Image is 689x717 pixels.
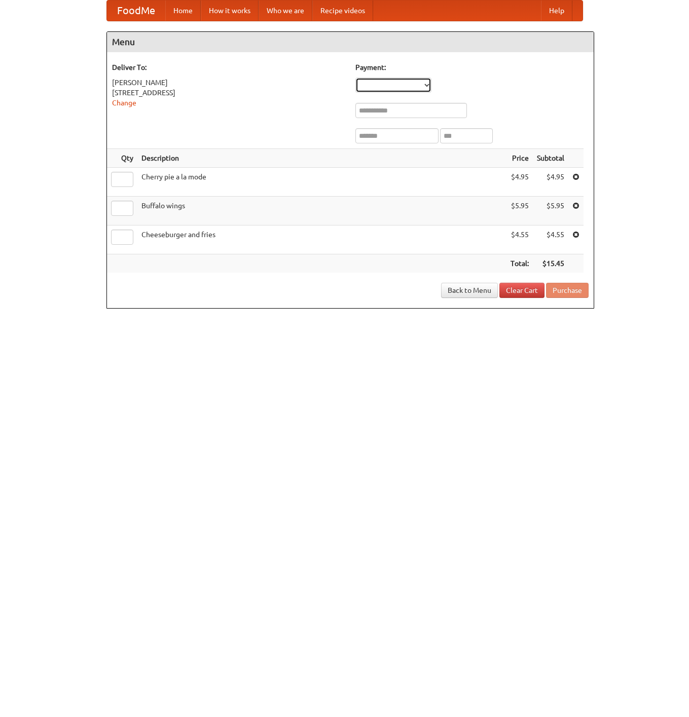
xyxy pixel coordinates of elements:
[355,62,589,72] h5: Payment:
[499,283,545,298] a: Clear Cart
[137,225,506,254] td: Cheeseburger and fries
[541,1,572,21] a: Help
[506,225,533,254] td: $4.55
[137,149,506,168] th: Description
[506,168,533,197] td: $4.95
[506,149,533,168] th: Price
[533,149,568,168] th: Subtotal
[533,254,568,273] th: $15.45
[107,32,594,52] h4: Menu
[112,88,345,98] div: [STREET_ADDRESS]
[259,1,312,21] a: Who we are
[165,1,201,21] a: Home
[533,225,568,254] td: $4.55
[533,168,568,197] td: $4.95
[137,168,506,197] td: Cherry pie a la mode
[533,197,568,225] td: $5.95
[546,283,589,298] button: Purchase
[312,1,373,21] a: Recipe videos
[137,197,506,225] td: Buffalo wings
[112,62,345,72] h5: Deliver To:
[506,197,533,225] td: $5.95
[112,78,345,88] div: [PERSON_NAME]
[506,254,533,273] th: Total:
[107,149,137,168] th: Qty
[441,283,498,298] a: Back to Menu
[112,99,136,107] a: Change
[107,1,165,21] a: FoodMe
[201,1,259,21] a: How it works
